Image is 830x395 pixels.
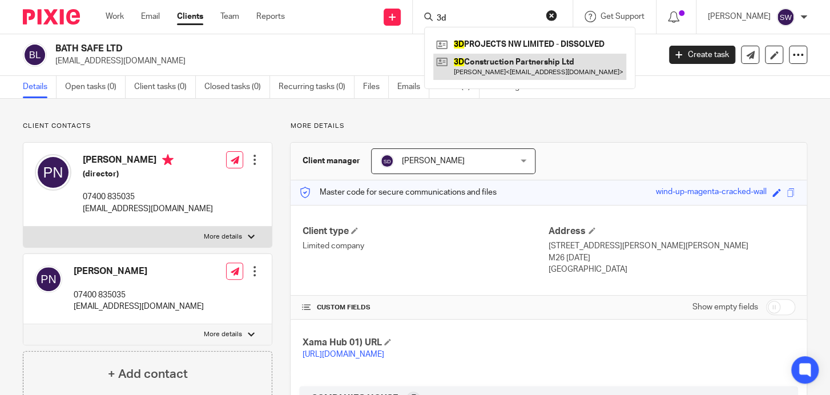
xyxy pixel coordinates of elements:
[35,265,62,293] img: svg%3E
[141,11,160,22] a: Email
[656,186,767,199] div: wind-up-magenta-cracked-wall
[177,11,203,22] a: Clients
[363,76,389,98] a: Files
[83,191,213,203] p: 07400 835035
[299,187,496,198] p: Master code for secure communications and files
[108,365,188,383] h4: + Add contact
[83,154,213,168] h4: [PERSON_NAME]
[74,289,204,301] p: 07400 835035
[204,76,270,98] a: Closed tasks (0)
[546,10,557,21] button: Clear
[74,301,204,312] p: [EMAIL_ADDRESS][DOMAIN_NAME]
[397,76,429,98] a: Emails
[669,46,735,64] a: Create task
[601,13,644,21] span: Get Support
[302,225,549,237] h4: Client type
[23,9,80,25] img: Pixie
[256,11,285,22] a: Reports
[302,155,360,167] h3: Client manager
[549,264,795,275] p: [GEOGRAPHIC_DATA]
[204,232,242,241] p: More details
[692,301,758,313] label: Show empty fields
[302,240,549,252] p: Limited company
[65,76,126,98] a: Open tasks (0)
[55,43,533,55] h2: BATH SAFE LTD
[776,8,795,26] img: svg%3E
[134,76,196,98] a: Client tasks (0)
[106,11,124,22] a: Work
[380,154,394,168] img: svg%3E
[302,337,549,349] h4: Xama Hub 01) URL
[55,55,652,67] p: [EMAIL_ADDRESS][DOMAIN_NAME]
[302,303,549,312] h4: CUSTOM FIELDS
[401,157,464,165] span: [PERSON_NAME]
[549,252,795,264] p: M26 [DATE]
[35,154,71,191] img: svg%3E
[302,350,384,358] a: [URL][DOMAIN_NAME]
[204,330,242,339] p: More details
[549,240,795,252] p: [STREET_ADDRESS][PERSON_NAME][PERSON_NAME]
[83,168,213,180] h5: (director)
[162,154,174,166] i: Primary
[279,76,354,98] a: Recurring tasks (0)
[23,43,47,67] img: svg%3E
[436,14,538,24] input: Search
[74,265,204,277] h4: [PERSON_NAME]
[23,122,272,131] p: Client contacts
[290,122,807,131] p: More details
[708,11,771,22] p: [PERSON_NAME]
[23,76,57,98] a: Details
[83,203,213,215] p: [EMAIL_ADDRESS][DOMAIN_NAME]
[549,225,795,237] h4: Address
[220,11,239,22] a: Team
